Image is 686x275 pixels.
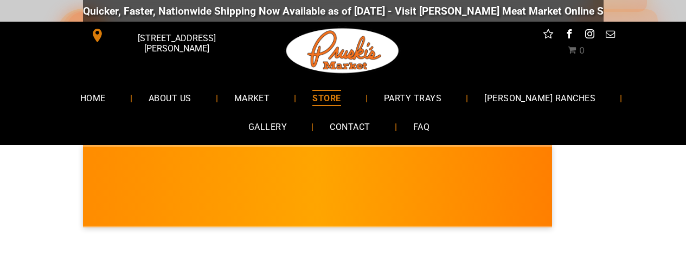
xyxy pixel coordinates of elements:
[83,27,249,44] a: [STREET_ADDRESS][PERSON_NAME]
[468,83,612,112] a: [PERSON_NAME] RANCHES
[397,113,446,141] a: FAQ
[562,27,576,44] a: facebook
[218,83,286,112] a: MARKET
[284,22,401,80] img: Pruski-s+Market+HQ+Logo2-1920w.png
[541,27,555,44] a: Social network
[232,113,303,141] a: GALLERY
[64,83,122,112] a: HOME
[368,83,458,112] a: PARTY TRAYS
[603,27,617,44] a: email
[579,45,585,56] span: 0
[582,27,597,44] a: instagram
[106,28,246,59] span: [STREET_ADDRESS][PERSON_NAME]
[296,83,357,112] a: STORE
[313,113,386,141] a: CONTACT
[132,83,208,112] a: ABOUT US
